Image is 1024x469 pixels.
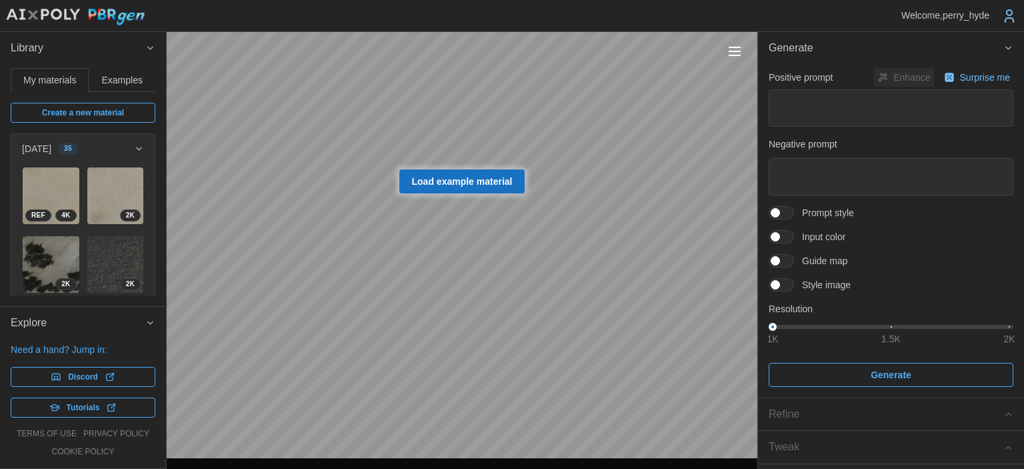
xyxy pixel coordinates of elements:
button: Surprise me [941,68,1013,87]
img: G9N1kGDLxodzIg9dhNG2 [23,236,79,293]
img: G9oeGwiUcmR6XZqMXlXB [87,236,144,293]
p: Surprise me [960,71,1013,84]
p: Positive prompt [769,71,833,84]
span: Tutorials [67,398,100,417]
button: Tweak [758,431,1024,464]
span: 2 K [126,210,135,221]
a: Create a new material [11,103,155,123]
span: My materials [23,75,76,85]
span: Discord [68,368,98,386]
span: Generate [871,364,911,386]
button: Enhance [874,68,933,87]
a: G9N1kGDLxodzIg9dhNG22K [22,236,80,294]
span: 4 K [61,210,70,221]
span: REF [31,210,45,221]
p: Need a hand? Jump in: [11,343,155,356]
a: privacy policy [83,428,149,440]
a: w1CGfTJFyMq1ExXSSmCf2K [87,167,145,225]
button: Generate [758,32,1024,65]
a: G9oeGwiUcmR6XZqMXlXB2K [87,236,145,294]
a: Discord [11,367,155,387]
p: [DATE] [22,142,51,155]
div: Refine [769,406,1003,423]
a: cookie policy [51,446,114,458]
span: Prompt style [794,206,854,219]
span: Tweak [769,431,1003,464]
span: Load example material [412,170,513,193]
button: [DATE]35 [11,134,155,163]
p: Welcome, perry_hyde [901,9,989,22]
button: Refine [758,398,1024,431]
p: Negative prompt [769,137,1013,151]
span: 2 K [126,279,135,290]
a: iw5YvoEV1Uidm4sJES5C4KREF [22,167,80,225]
span: Style image [794,278,851,292]
span: Create a new material [42,103,124,122]
img: iw5YvoEV1Uidm4sJES5C [23,167,79,224]
a: Load example material [399,169,525,193]
div: Generate [758,65,1024,398]
a: terms of use [17,428,77,440]
img: w1CGfTJFyMq1ExXSSmCf [87,167,144,224]
img: AIxPoly PBRgen [5,8,145,26]
span: Examples [102,75,143,85]
span: Library [11,32,145,65]
p: Enhance [893,71,933,84]
span: Explore [11,307,145,340]
span: Guide map [794,254,847,268]
span: Generate [769,32,1003,65]
p: Resolution [769,302,1013,316]
span: 35 [64,143,72,154]
span: Input color [794,230,845,244]
span: 2 K [61,279,70,290]
a: Tutorials [11,398,155,418]
button: Toggle viewport controls [725,42,744,61]
button: Generate [769,363,1013,387]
